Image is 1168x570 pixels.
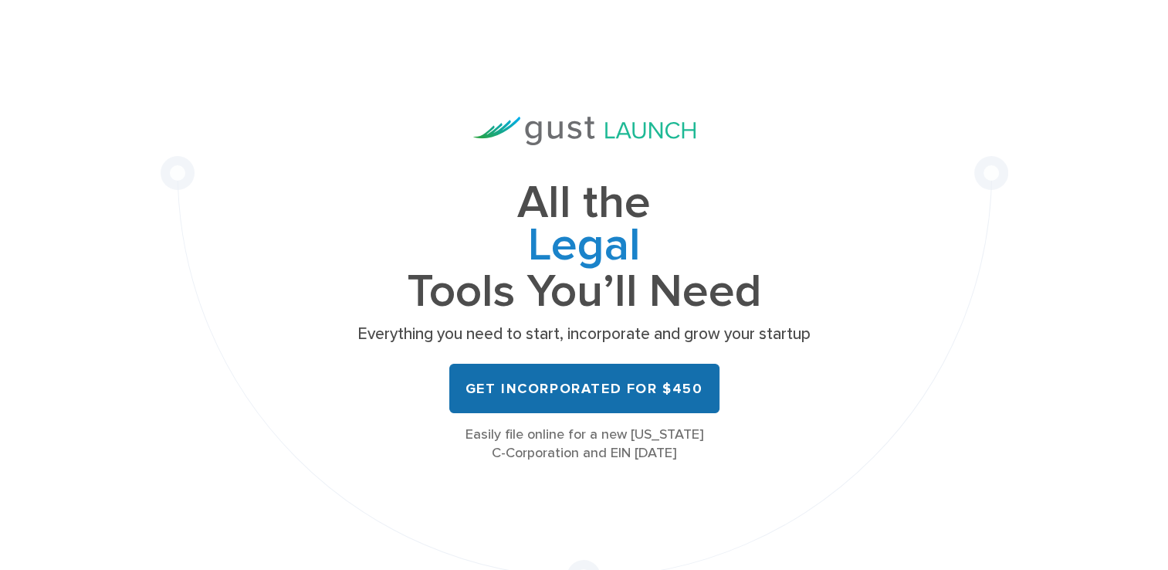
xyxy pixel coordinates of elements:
a: Get Incorporated for $450 [449,364,719,413]
img: Gust Launch Logo [473,117,696,145]
div: Easily file online for a new [US_STATE] C-Corporation and EIN [DATE] [353,426,816,463]
h1: All the Tools You’ll Need [353,182,816,313]
span: Legal [353,225,816,271]
p: Everything you need to start, incorporate and grow your startup [353,324,816,345]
